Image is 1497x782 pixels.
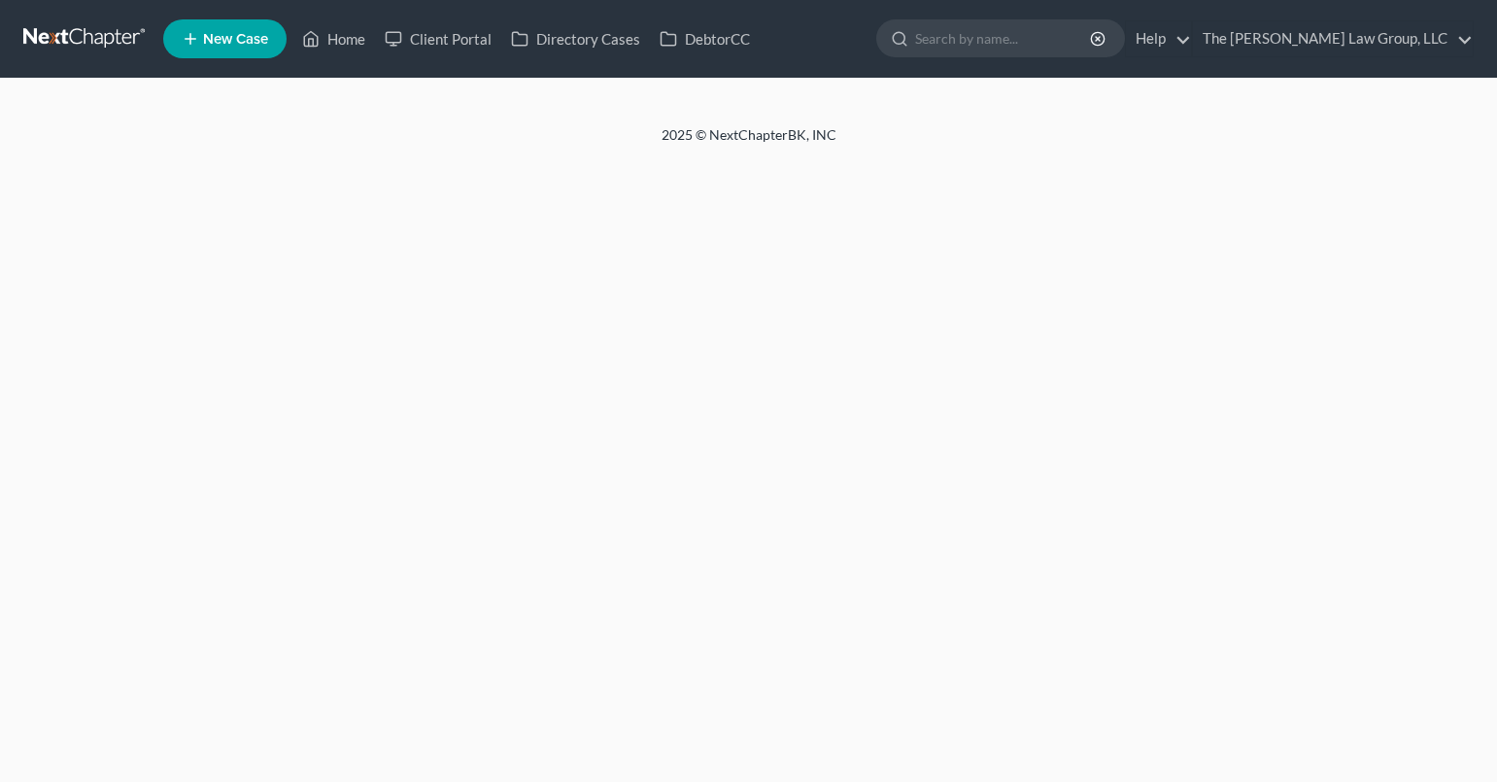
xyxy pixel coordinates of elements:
[375,21,501,56] a: Client Portal
[195,125,1303,160] div: 2025 © NextChapterBK, INC
[1126,21,1191,56] a: Help
[1193,21,1473,56] a: The [PERSON_NAME] Law Group, LLC
[501,21,650,56] a: Directory Cases
[650,21,760,56] a: DebtorCC
[915,20,1093,56] input: Search by name...
[292,21,375,56] a: Home
[203,32,268,47] span: New Case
